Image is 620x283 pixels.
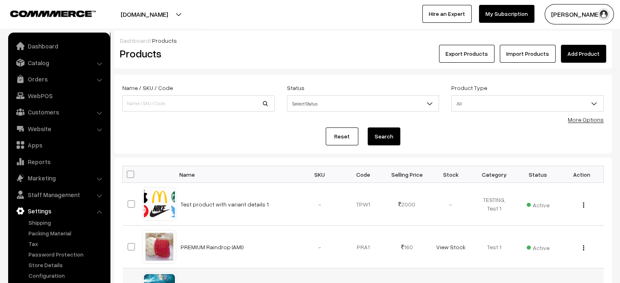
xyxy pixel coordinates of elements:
img: COMMMERCE [10,11,96,17]
a: Tax [26,239,107,248]
a: More Options [568,116,604,123]
a: Website [10,121,107,136]
a: Test product with variant details 1 [181,201,269,208]
h2: Products [120,47,274,60]
td: 2000 [385,183,429,226]
button: Search [368,127,400,145]
a: Settings [10,204,107,218]
label: Product Type [451,83,487,92]
a: Hire an Expert [422,5,472,23]
a: Password Protection [26,250,107,259]
th: Stock [429,166,472,183]
td: - [298,226,342,268]
td: - [429,183,472,226]
a: Orders [10,72,107,86]
a: View Stock [436,244,465,250]
a: Marketing [10,171,107,185]
span: All [451,95,604,112]
button: [PERSON_NAME] [545,4,614,24]
td: 160 [385,226,429,268]
a: Shipping [26,218,107,227]
th: Name [176,166,298,183]
a: Configuration [26,271,107,280]
a: PREMIUM Raindrop (AMI) [181,244,244,250]
img: Menu [583,202,584,208]
a: Reset [326,127,358,145]
label: Status [287,83,304,92]
th: Selling Price [385,166,429,183]
a: WebPOS [10,88,107,103]
img: user [598,8,610,20]
a: Catalog [10,55,107,70]
div: / [120,36,606,45]
a: Packing Material [26,229,107,237]
td: PRA1 [342,226,385,268]
span: Select Status [287,95,439,112]
th: Category [472,166,516,183]
button: [DOMAIN_NAME] [92,4,196,24]
a: Dashboard [120,37,150,44]
a: Dashboard [10,39,107,53]
th: Code [342,166,385,183]
a: Import Products [500,45,556,63]
a: Add Product [561,45,606,63]
button: Export Products [439,45,494,63]
input: Name / SKU / Code [122,95,275,112]
a: Store Details [26,261,107,269]
span: Active [527,199,549,209]
label: Name / SKU / Code [122,83,173,92]
a: Reports [10,154,107,169]
a: Apps [10,138,107,152]
span: Products [152,37,177,44]
span: All [452,97,603,111]
td: TESTING, Test 1 [472,183,516,226]
td: - [298,183,342,226]
span: Select Status [287,97,439,111]
th: Action [560,166,603,183]
img: Menu [583,245,584,250]
a: Staff Management [10,187,107,202]
a: My Subscription [479,5,534,23]
th: Status [516,166,560,183]
td: TPW1 [342,183,385,226]
th: SKU [298,166,342,183]
span: Active [527,241,549,252]
a: COMMMERCE [10,8,82,18]
td: Test 1 [472,226,516,268]
a: Customers [10,105,107,119]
